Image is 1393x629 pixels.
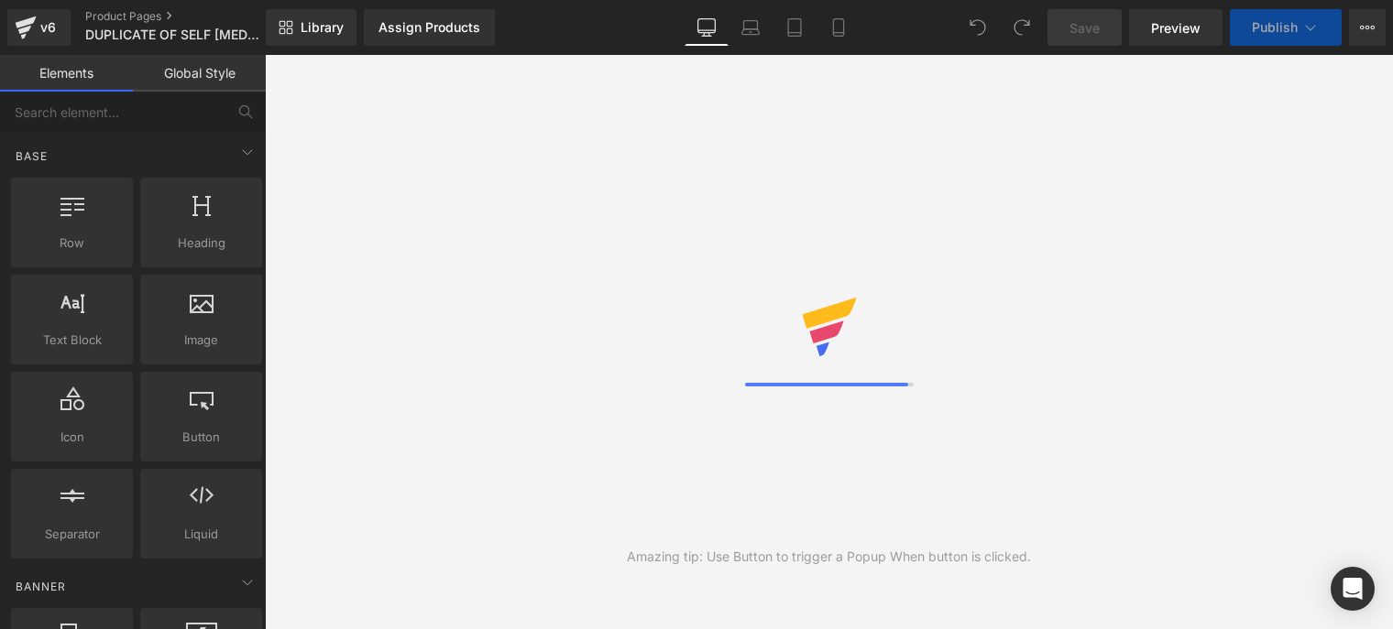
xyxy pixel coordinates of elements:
span: Text Block [16,331,127,350]
button: Publish [1230,9,1342,46]
span: Banner [14,578,68,595]
div: v6 [37,16,60,39]
a: Global Style [133,55,266,92]
button: More [1349,9,1386,46]
div: Assign Products [378,20,480,35]
a: Laptop [729,9,773,46]
a: Mobile [817,9,861,46]
a: Preview [1129,9,1223,46]
span: DUPLICATE OF SELF [MEDICAL_DATA] FOAM - COMPLEXION BUNDLE [85,27,261,42]
span: Save [1069,18,1100,38]
span: Icon [16,428,127,447]
span: Publish [1252,20,1298,35]
span: Base [14,147,49,165]
span: Button [146,428,257,447]
a: v6 [7,9,71,46]
span: Separator [16,525,127,544]
a: Product Pages [85,9,296,24]
a: New Library [266,9,356,46]
span: Liquid [146,525,257,544]
div: Open Intercom Messenger [1331,567,1375,611]
span: Row [16,233,127,253]
span: Image [146,331,257,350]
a: Tablet [773,9,817,46]
button: Redo [1004,9,1040,46]
span: Preview [1151,18,1201,38]
button: Undo [960,9,996,46]
span: Library [301,19,344,36]
a: Desktop [685,9,729,46]
span: Heading [146,233,257,253]
div: Amazing tip: Use Button to trigger a Popup When button is clicked. [627,547,1031,567]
